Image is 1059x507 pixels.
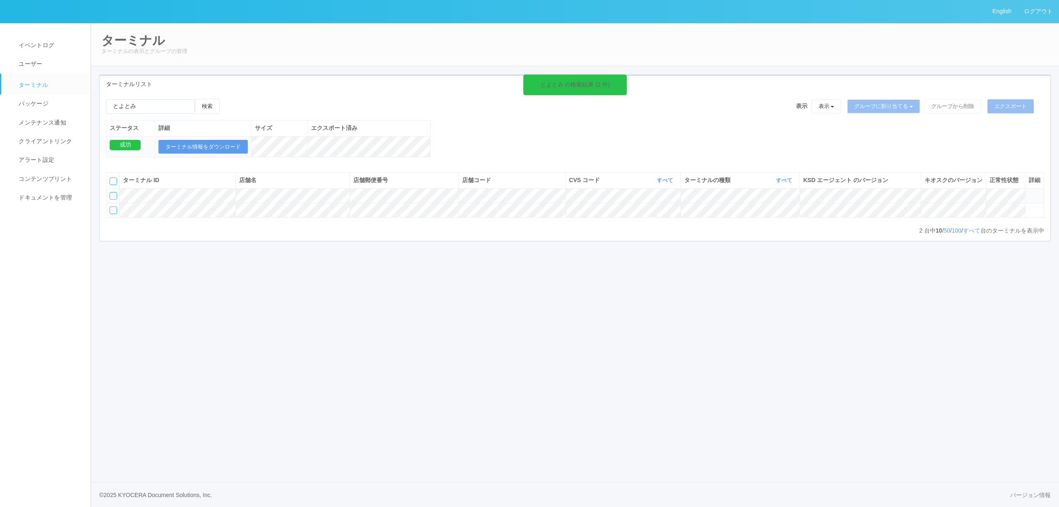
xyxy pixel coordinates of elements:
[657,177,675,183] a: すべて
[987,99,1034,113] button: エクスポート
[101,34,1049,47] h2: ターミナル
[924,99,981,113] button: グループから削除
[17,42,54,48] span: イベントログ
[123,176,232,185] div: ターミナル ID
[17,156,54,163] span: アラート設定
[919,227,924,234] span: 2
[812,99,841,113] button: 表示
[1,170,98,188] a: コンテンツプリント
[17,60,42,67] span: ユーザー
[1,36,98,55] a: イベントログ
[1,132,98,151] a: クライアントリンク
[684,176,733,185] span: ターミナルの種類
[1,94,98,113] a: パッケージ
[1,188,98,207] a: ドキュメントを管理
[100,76,1050,93] div: ターミナルリスト
[1,113,98,132] a: メンテナンス通知
[17,119,66,126] span: メンテナンス通知
[990,177,1018,183] span: 正常性状態
[255,124,304,132] div: サイズ
[353,177,388,183] span: 店舗郵便番号
[796,102,807,111] span: 表示
[569,176,602,185] span: CVS コード
[99,492,212,498] span: © 2025 KYOCERA Document Solutions, Inc.
[462,177,491,183] span: 店舗コード
[158,124,248,132] div: 詳細
[17,100,48,107] span: パッケージ
[1,151,98,169] a: アラート設定
[963,227,980,234] a: すべて
[919,226,1044,235] p: 台中 / / / 台のターミナルを表示中
[803,177,888,183] span: KSD エージェント のバージョン
[17,138,72,144] span: クライアントリンク
[101,47,1049,55] p: ターミナルの表示とグループの管理
[540,80,610,89] div: とよとみ の検索結果 (2 件)
[17,82,48,88] span: ターミナル
[239,177,256,183] span: 店舗名
[311,124,427,132] div: エクスポート済み
[1010,491,1051,500] a: バージョン情報
[655,176,677,185] button: すべて
[110,124,151,132] div: ステータス
[1,74,98,94] a: ターミナル
[952,227,961,234] a: 100
[936,227,942,234] span: 10
[1029,176,1040,185] div: 詳細
[17,194,72,201] span: ドキュメントを管理
[158,140,248,154] button: ターミナル情報をダウンロード
[776,177,794,183] a: すべて
[110,140,141,150] div: 成功
[925,177,982,183] span: キオスクのバージョン
[944,227,950,234] a: 50
[17,175,72,182] span: コンテンツプリント
[1,55,98,73] a: ユーザー
[774,176,796,185] button: すべて
[847,99,920,113] button: グループに割り当てる
[195,99,220,114] button: 検索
